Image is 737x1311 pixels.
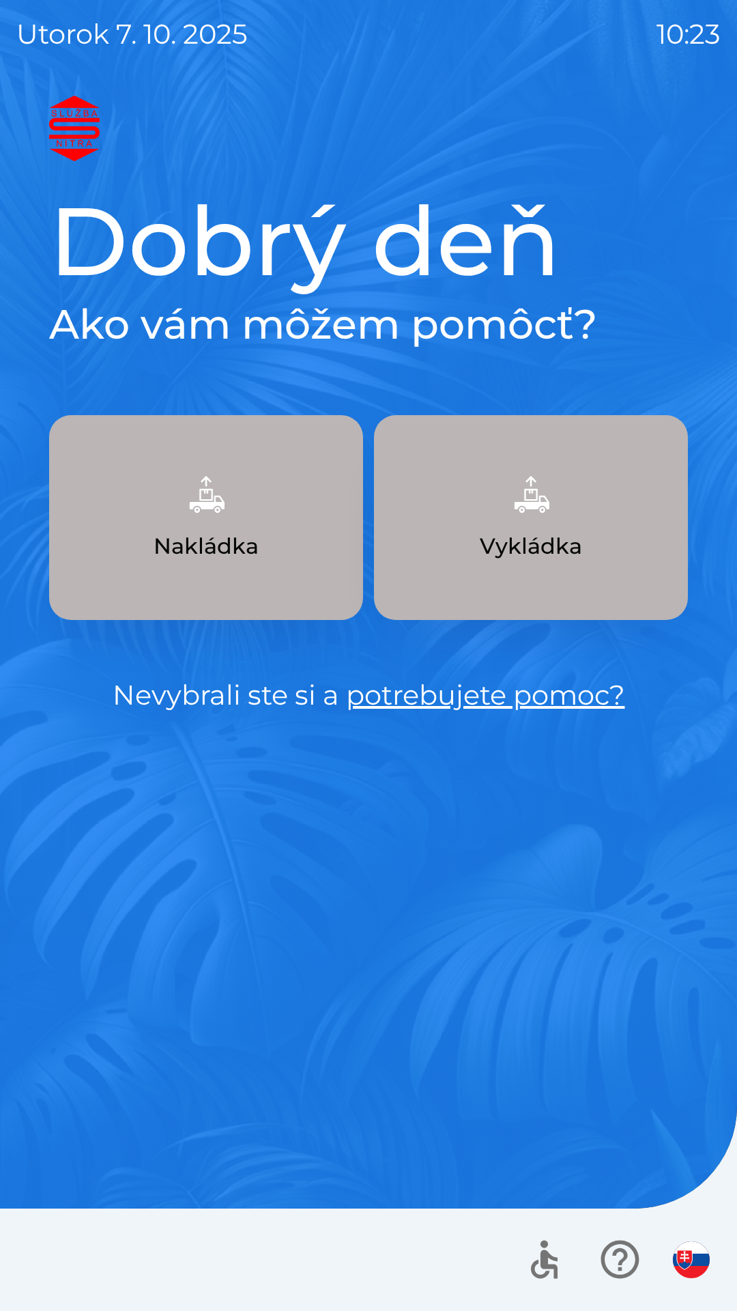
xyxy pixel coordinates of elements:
img: sk flag [673,1241,710,1278]
h2: Ako vám môžem pomôcť? [49,299,688,350]
img: Logo [49,96,688,161]
img: 9957f61b-5a77-4cda-b04a-829d24c9f37e.png [176,464,236,524]
h1: Dobrý deň [49,183,688,299]
p: utorok 7. 10. 2025 [16,14,248,55]
button: Vykládka [374,415,688,620]
a: potrebujete pomoc? [346,678,625,711]
p: Vykládka [480,530,582,563]
p: 10:23 [656,14,721,55]
p: Nakládka [154,530,259,563]
img: 6e47bb1a-0e3d-42fb-b293-4c1d94981b35.png [501,464,561,524]
button: Nakládka [49,415,363,620]
p: Nevybrali ste si a [49,675,688,716]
